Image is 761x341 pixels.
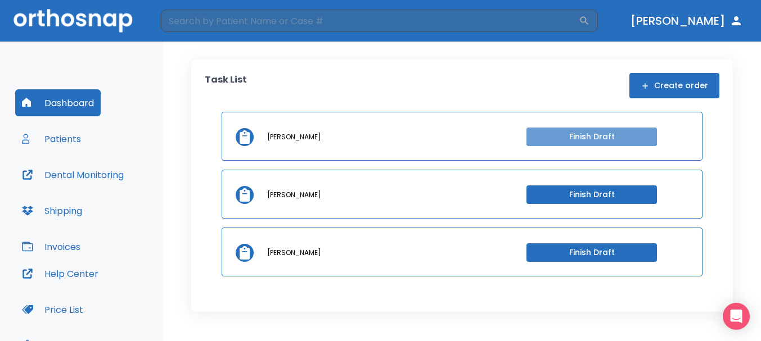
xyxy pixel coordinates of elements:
[15,197,89,224] button: Shipping
[629,73,719,98] button: Create order
[526,128,657,146] button: Finish Draft
[526,243,657,262] button: Finish Draft
[161,10,579,32] input: Search by Patient Name or Case #
[526,185,657,204] button: Finish Draft
[267,132,321,142] p: [PERSON_NAME]
[205,73,247,98] p: Task List
[267,190,321,200] p: [PERSON_NAME]
[15,161,130,188] button: Dental Monitoring
[723,303,750,330] div: Open Intercom Messenger
[15,125,88,152] button: Patients
[626,11,748,31] button: [PERSON_NAME]
[13,9,133,32] img: Orthosnap
[15,89,101,116] button: Dashboard
[267,248,321,258] p: [PERSON_NAME]
[15,233,87,260] button: Invoices
[15,260,105,287] button: Help Center
[15,296,90,323] button: Price List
